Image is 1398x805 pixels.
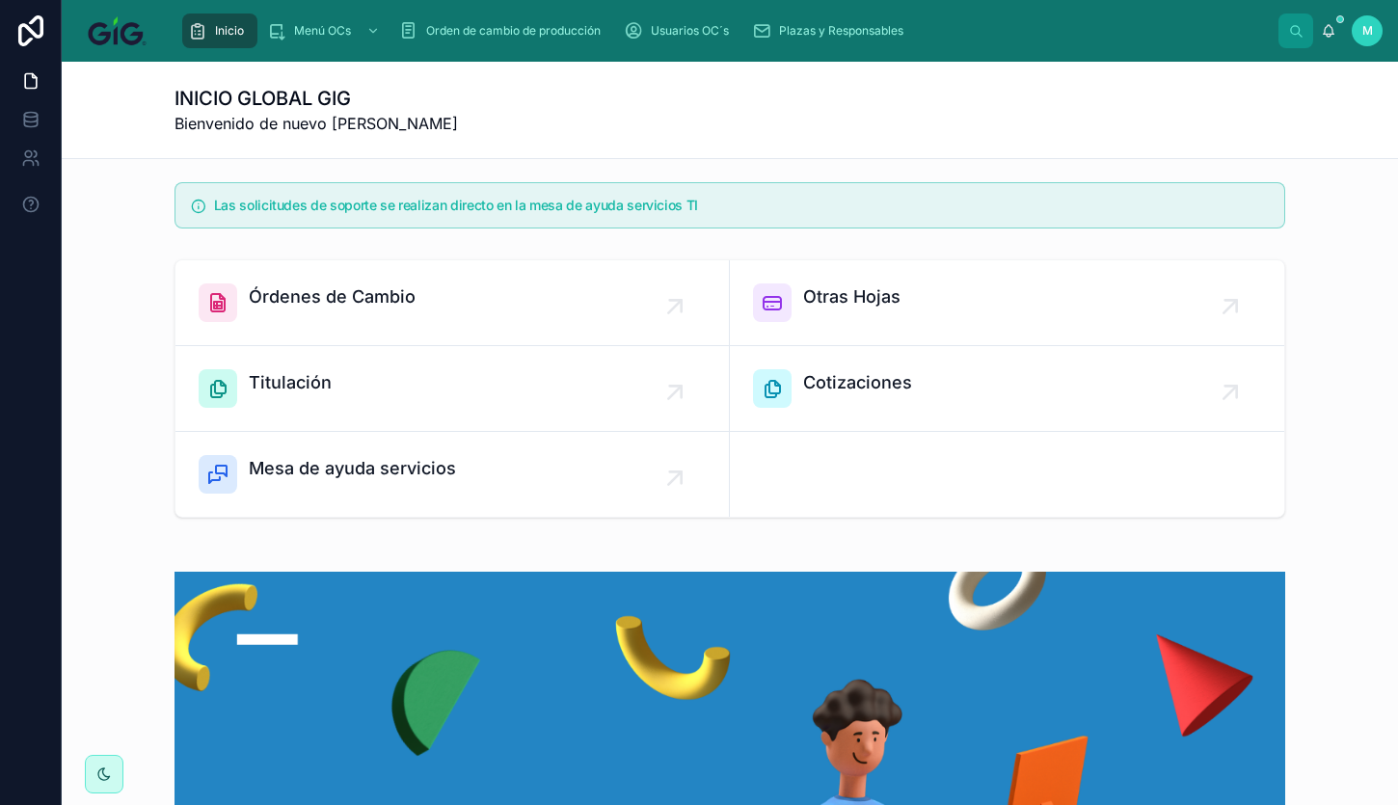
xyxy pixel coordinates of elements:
[746,13,917,48] a: Plazas y Responsables
[77,15,157,46] img: App logo
[175,112,458,135] span: Bienvenido de nuevo [PERSON_NAME]
[779,23,903,39] span: Plazas y Responsables
[618,13,742,48] a: Usuarios OC´s
[1362,23,1373,39] span: M
[426,23,601,39] span: Orden de cambio de producción
[175,260,730,346] a: Órdenes de Cambio
[249,369,332,396] span: Titulación
[249,455,456,482] span: Mesa de ayuda servicios
[215,23,244,39] span: Inicio
[261,13,390,48] a: Menú OCs
[175,432,730,517] a: Mesa de ayuda servicios
[175,85,458,112] h1: INICIO GLOBAL GIG
[173,10,1278,52] div: scrollable content
[393,13,614,48] a: Orden de cambio de producción
[294,23,351,39] span: Menú OCs
[803,369,912,396] span: Cotizaciones
[182,13,257,48] a: Inicio
[730,346,1284,432] a: Cotizaciones
[249,283,416,310] span: Órdenes de Cambio
[730,260,1284,346] a: Otras Hojas
[175,346,730,432] a: Titulación
[214,199,1269,212] h5: Las solicitudes de soporte se realizan directo en la mesa de ayuda servicios TI
[651,23,729,39] span: Usuarios OC´s
[803,283,901,310] span: Otras Hojas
